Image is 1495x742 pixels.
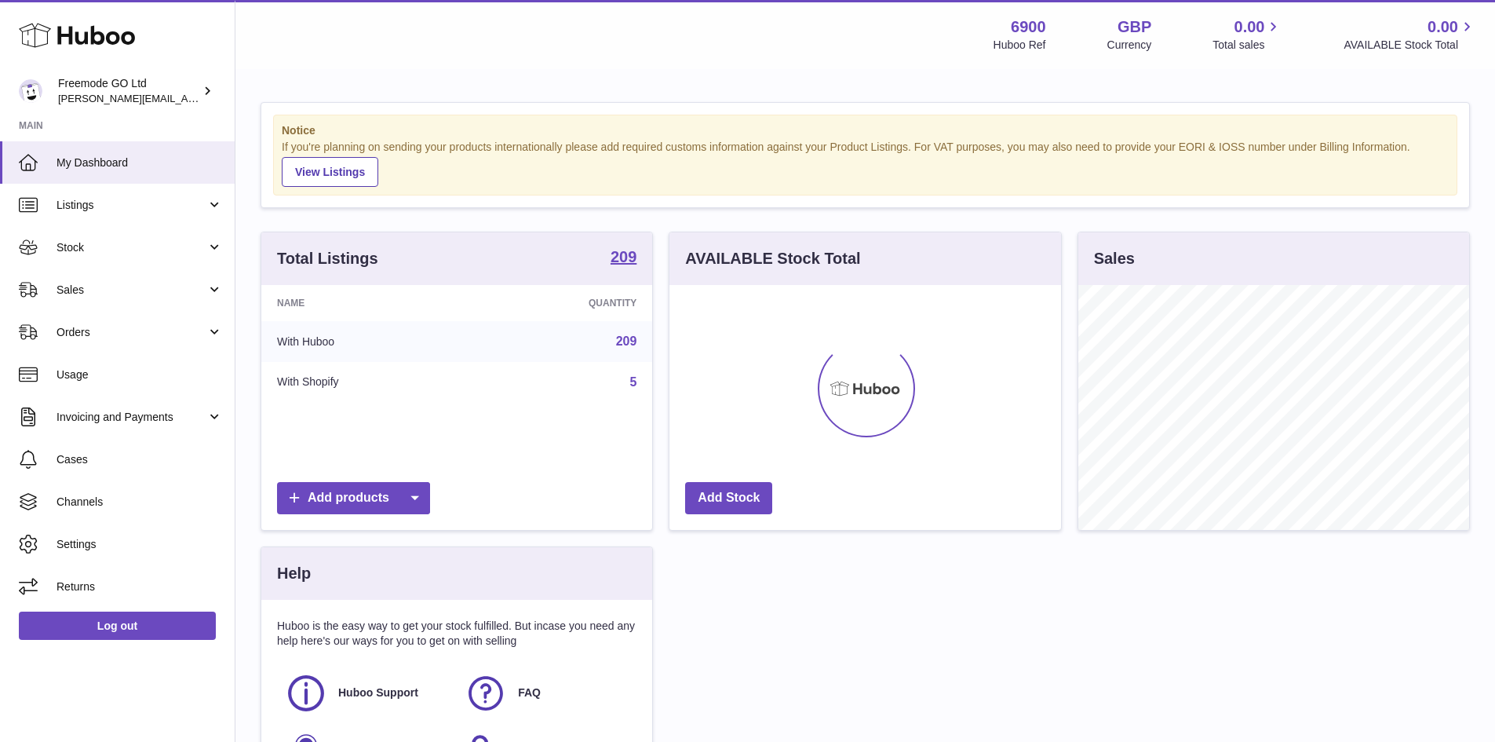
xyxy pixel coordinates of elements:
td: With Huboo [261,321,472,362]
div: Currency [1107,38,1152,53]
span: 0.00 [1428,16,1458,38]
span: Listings [57,198,206,213]
div: If you're planning on sending your products internationally please add required customs informati... [282,140,1449,187]
a: Log out [19,612,216,640]
span: Huboo Support [338,685,418,700]
span: Invoicing and Payments [57,410,206,425]
span: Usage [57,367,223,382]
span: 0.00 [1234,16,1265,38]
span: My Dashboard [57,155,223,170]
th: Quantity [472,285,653,321]
h3: Sales [1094,248,1135,269]
strong: 209 [611,249,636,265]
span: Settings [57,537,223,552]
span: Cases [57,452,223,467]
a: Huboo Support [285,672,449,715]
a: FAQ [465,672,629,715]
img: lenka.smikniarova@gioteck.com [19,79,42,103]
span: Sales [57,283,206,298]
span: [PERSON_NAME][EMAIL_ADDRESS][DOMAIN_NAME] [58,92,315,104]
span: Stock [57,240,206,255]
a: Add products [277,482,430,514]
h3: AVAILABLE Stock Total [685,248,860,269]
p: Huboo is the easy way to get your stock fulfilled. But incase you need any help here's our ways f... [277,619,636,649]
a: 209 [611,249,636,268]
strong: Notice [282,123,1449,138]
strong: GBP [1118,16,1151,38]
a: View Listings [282,157,378,187]
th: Name [261,285,472,321]
a: 209 [616,334,637,348]
span: Channels [57,495,223,510]
div: Freemode GO Ltd [58,76,199,106]
a: 0.00 Total sales [1212,16,1282,53]
div: Huboo Ref [994,38,1046,53]
span: AVAILABLE Stock Total [1344,38,1476,53]
span: Orders [57,325,206,340]
h3: Total Listings [277,248,378,269]
a: 5 [629,375,636,389]
td: With Shopify [261,362,472,403]
strong: 6900 [1011,16,1046,38]
span: FAQ [518,685,541,700]
h3: Help [277,563,311,584]
span: Total sales [1212,38,1282,53]
a: Add Stock [685,482,772,514]
a: 0.00 AVAILABLE Stock Total [1344,16,1476,53]
span: Returns [57,579,223,594]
